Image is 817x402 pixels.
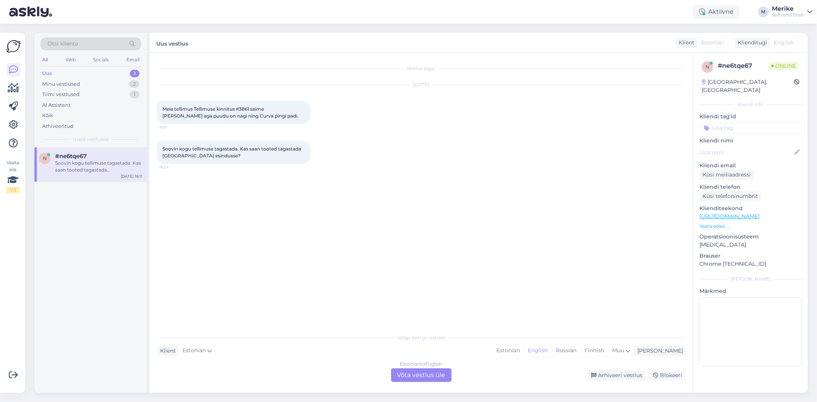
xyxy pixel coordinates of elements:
div: # ne6tqe67 [718,61,768,70]
label: Uus vestlus [156,38,188,48]
p: Kliendi tag'id [699,113,802,121]
p: Operatsioonisüsteem [699,233,802,241]
div: Socials [92,55,110,65]
div: Uus [42,70,52,77]
div: Klienditugi [735,39,767,47]
div: Minu vestlused [42,80,80,88]
img: Askly Logo [6,39,21,54]
div: Klient [676,39,694,47]
div: Klient [157,347,176,355]
div: Merike [772,6,804,12]
div: Russian [552,345,580,356]
p: Brauser [699,252,802,260]
div: Blokeeri [648,370,685,381]
div: Vestlus algas [157,65,685,72]
div: [PERSON_NAME] [699,276,802,283]
p: Kliendi telefon [699,183,802,191]
span: Otsi kliente [47,40,78,48]
span: Estonian [701,39,724,47]
div: All [41,55,49,65]
span: n [43,155,47,161]
span: Uued vestlused [73,136,109,143]
div: Küsi meiliaadressi [699,170,754,180]
div: Tiimi vestlused [42,91,80,98]
span: Soovin kogu tellimuse tagastada. Kas saan tooted tagastada [GEOGRAPHIC_DATA] esindusse? [162,146,302,159]
div: 1 [130,91,139,98]
span: n [706,64,709,70]
span: #ne6tqe67 [55,153,87,160]
div: Email [125,55,141,65]
span: 16:24 [159,164,188,170]
div: M [758,7,769,17]
span: Muu [612,347,624,354]
div: Estonian [493,345,524,356]
input: Lisa nimi [700,148,793,157]
div: [PERSON_NAME] [634,347,683,355]
input: Lisa tag [699,122,802,134]
div: Valige keel ja vastake [157,334,685,341]
div: 1 [130,70,139,77]
span: 16:11 [159,124,188,130]
p: [MEDICAL_DATA] [699,241,802,249]
div: English [524,345,552,356]
div: Softrend Eesti [772,12,804,18]
span: English [774,39,794,47]
div: AI Assistent [42,101,70,109]
p: Kliendi email [699,162,802,170]
div: [DATE] [157,81,685,88]
div: [DATE] 16:11 [121,173,142,179]
div: [GEOGRAPHIC_DATA], [GEOGRAPHIC_DATA] [702,78,794,94]
span: Online [768,62,799,70]
p: Klienditeekond [699,204,802,212]
p: Chrome [TECHNICAL_ID] [699,260,802,268]
p: Märkmed [699,287,802,295]
div: Arhiveeritud [42,123,74,130]
a: [URL][DOMAIN_NAME] [699,213,760,220]
div: Finnish [580,345,608,356]
div: Vaata siia [6,159,20,194]
div: Aktiivne [693,5,740,19]
a: MerikeSoftrend Eesti [772,6,812,18]
div: Kliendi info [699,101,802,108]
div: Estonian to English [400,361,442,368]
div: 1 / 3 [6,187,20,194]
p: Kliendi nimi [699,137,802,145]
p: Vaata edasi ... [699,223,802,230]
span: Estonian [182,346,206,355]
div: Web [64,55,77,65]
div: 2 [129,80,139,88]
div: Kõik [42,112,53,119]
div: Võta vestlus üle [391,368,452,382]
span: Meie tellimus Tellimuse kinnitus #3861 saime [PERSON_NAME] aga puudu on nagi ning Curva pingi padi. [162,106,298,119]
div: Küsi telefoninumbrit [699,191,761,201]
div: Soovin kogu tellimuse tagastada. Kas saan tooted tagastada [GEOGRAPHIC_DATA] esindusse? [55,160,142,173]
div: Arhiveeri vestlus [586,370,645,381]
